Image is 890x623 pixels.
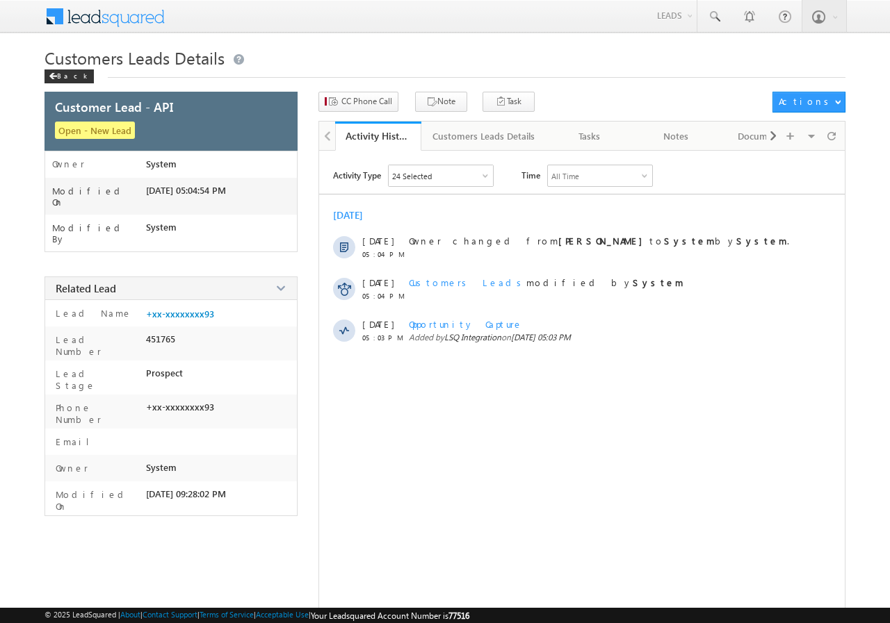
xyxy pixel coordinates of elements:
[551,172,579,181] div: All Time
[56,281,116,295] span: Related Lead
[633,122,720,151] a: Notes
[52,158,85,169] label: Owner
[645,128,707,144] div: Notes
[52,367,140,391] label: Lead Stage
[389,165,493,186] div: Owner Changed,Status Changed,Stage Changed,Source Changed,Notes & 19 more..
[333,208,378,222] div: [DATE]
[362,250,404,258] span: 05:04 PM
[52,488,140,512] label: Modified On
[558,235,649,247] strong: [PERSON_NAME]
[55,98,173,115] span: Customer Lead - API
[362,292,404,300] span: 05:04 PM
[409,276,526,288] span: Customers Leads
[146,308,214,319] a: +xx-xxxxxxxx93
[52,333,140,357] label: Lead Number
[341,95,392,108] span: CC Phone Call
[146,462,177,473] span: System
[444,332,501,342] span: LSQ Integration
[146,401,214,413] span: +xx-xxxxxxxx93
[392,172,432,181] div: 24 Selected
[44,47,225,69] span: Customers Leads Details
[547,122,633,151] a: Tasks
[409,332,818,342] span: Added by on
[362,235,394,247] span: [DATE]
[146,158,177,169] span: System
[44,69,94,83] div: Back
[421,122,547,151] a: Customers Leads Details
[146,222,177,233] span: System
[346,129,411,142] div: Activity History
[146,488,226,499] span: [DATE] 09:28:02 PM
[55,122,135,139] span: Open - New Lead
[736,235,787,247] strong: System
[146,367,183,379] span: Prospect
[256,610,309,619] a: Acceptable Use
[362,333,404,342] span: 05:03 PM
[779,95,834,108] div: Actions
[333,165,381,185] span: Activity Type
[483,92,535,112] button: Task
[120,610,140,619] a: About
[558,128,621,144] div: Tasks
[311,610,469,621] span: Your Leadsquared Account Number is
[415,92,467,112] button: Note
[52,435,100,447] label: Email
[731,128,793,144] div: Documents
[335,122,421,151] a: Activity History
[52,222,146,244] label: Modified By
[409,276,683,288] span: modified by
[720,122,806,151] a: Documents
[52,462,88,474] label: Owner
[432,128,535,144] div: Customers Leads Details
[521,165,540,185] span: Time
[146,333,175,344] span: 451765
[318,92,398,112] button: CC Phone Call
[362,318,394,330] span: [DATE]
[772,92,845,113] button: Actions
[448,610,469,621] span: 77516
[409,235,789,247] span: Owner changed from to by .
[52,185,146,208] label: Modified On
[664,235,715,247] strong: System
[200,610,254,619] a: Terms of Service
[52,307,132,319] label: Lead Name
[633,276,683,288] strong: System
[143,610,197,619] a: Contact Support
[362,276,394,288] span: [DATE]
[511,332,571,342] span: [DATE] 05:03 PM
[335,122,421,149] li: Activity History
[44,610,469,621] span: © 2025 LeadSquared | | | | |
[146,185,226,196] span: [DATE] 05:04:54 PM
[52,401,140,425] label: Phone Number
[409,318,523,330] : Opportunity Capture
